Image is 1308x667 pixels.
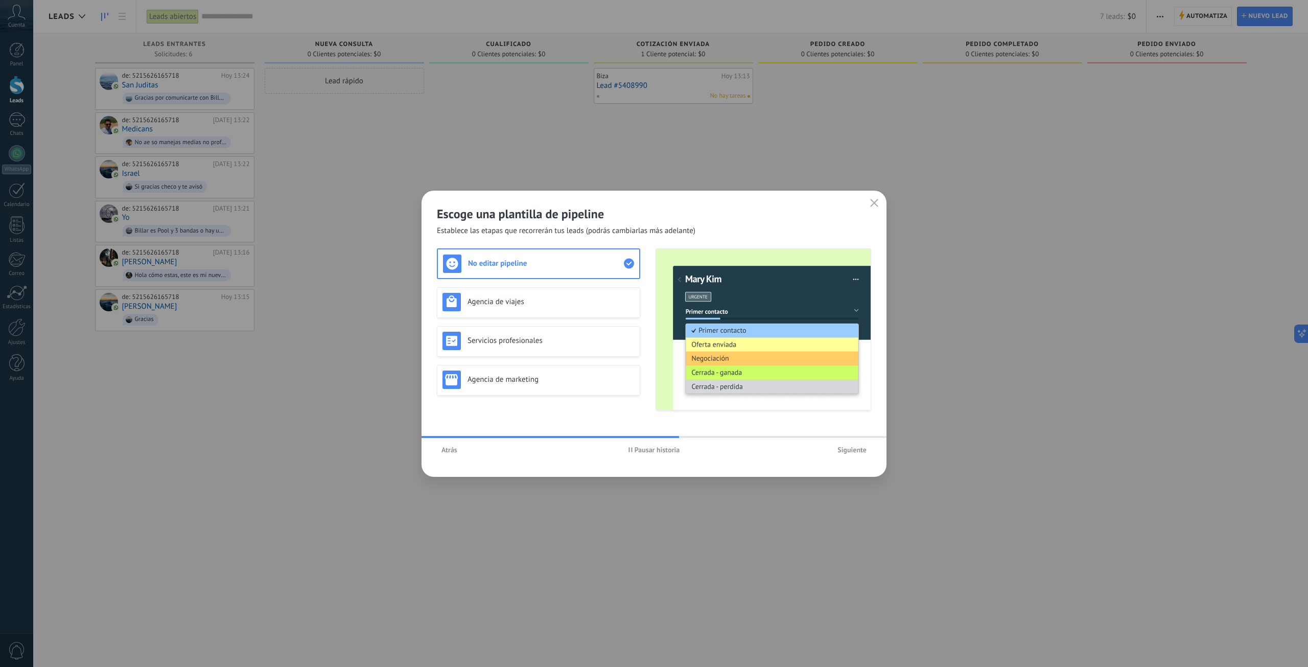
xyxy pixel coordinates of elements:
[437,206,871,222] h2: Escoge una plantilla de pipeline
[468,336,635,346] h3: Servicios profesionales
[441,446,457,453] span: Atrás
[437,442,462,457] button: Atrás
[437,226,695,236] span: Establece las etapas que recorrerán tus leads (podrás cambiarlas más adelante)
[837,446,867,453] span: Siguiente
[635,446,680,453] span: Pausar historia
[624,442,685,457] button: Pausar historia
[468,259,624,268] h3: No editar pipeline
[468,297,635,307] h3: Agencia de viajes
[833,442,871,457] button: Siguiente
[468,375,635,384] h3: Agencia de marketing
